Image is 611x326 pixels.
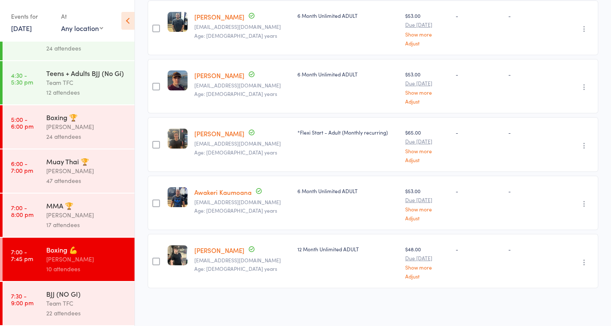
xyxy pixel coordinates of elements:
[168,70,188,90] img: image1759812680.png
[46,132,127,141] div: 24 attendees
[405,70,449,104] div: $53.00
[11,72,33,85] time: 4:30 - 5:30 pm
[297,12,398,19] div: 6 Month Unlimited ADULT
[46,308,127,318] div: 22 attendees
[456,70,502,78] div: -
[61,9,103,23] div: At
[61,23,103,33] div: Any location
[46,176,127,185] div: 47 attendees
[405,273,449,279] a: Adjust
[405,157,449,163] a: Adjust
[508,12,561,19] div: -
[194,12,244,21] a: [PERSON_NAME]
[168,245,188,265] img: image1636660335.png
[46,43,127,53] div: 24 attendees
[405,215,449,221] a: Adjust
[508,245,561,253] div: -
[508,70,561,78] div: -
[46,298,127,308] div: Team TFC
[456,245,502,253] div: -
[194,32,277,39] span: Age: [DEMOGRAPHIC_DATA] years
[405,90,449,95] a: Show more
[194,71,244,80] a: [PERSON_NAME]
[11,248,33,262] time: 7:00 - 7:45 pm
[405,40,449,46] a: Adjust
[405,148,449,154] a: Show more
[46,122,127,132] div: [PERSON_NAME]
[405,12,449,45] div: $53.00
[3,238,135,281] a: 7:00 -7:45 pmBoxing 💪[PERSON_NAME]10 attendees
[405,255,449,261] small: Due [DATE]
[405,80,449,86] small: Due [DATE]
[46,112,127,122] div: Boxing 🏆
[46,78,127,87] div: Team TFC
[11,23,32,33] a: [DATE]
[405,138,449,144] small: Due [DATE]
[194,141,291,146] small: Willharris06@icloud.com
[11,204,34,218] time: 7:00 - 8:00 pm
[46,220,127,230] div: 17 attendees
[508,129,561,136] div: -
[194,265,277,272] span: Age: [DEMOGRAPHIC_DATA] years
[46,245,127,254] div: Boxing 💪
[456,129,502,136] div: -
[405,264,449,270] a: Show more
[46,68,127,78] div: Teens + Adults BJJ (No Gi)
[3,105,135,149] a: 5:00 -6:00 pmBoxing 🏆[PERSON_NAME]24 attendees
[405,206,449,212] a: Show more
[405,22,449,28] small: Due [DATE]
[194,207,277,214] span: Age: [DEMOGRAPHIC_DATA] years
[297,70,398,78] div: 6 Month Unlimited ADULT
[194,82,291,88] small: tyigiacomini@hotmail.com
[456,12,502,19] div: -
[168,12,188,32] img: image1743416013.png
[194,129,244,138] a: [PERSON_NAME]
[11,160,33,174] time: 6:00 - 7:00 pm
[194,90,277,97] span: Age: [DEMOGRAPHIC_DATA] years
[168,187,188,207] img: image1743416040.png
[405,98,449,104] a: Adjust
[194,188,252,197] a: Awakeri Kaumoana
[194,199,291,205] small: Awakeri4114@gmail.com
[297,187,398,194] div: 6 Month Unlimited ADULT
[3,61,135,104] a: 4:30 -5:30 pmTeens + Adults BJJ (No Gi)Team TFC12 attendees
[3,282,135,325] a: 7:30 -9:00 pmBJJ (NO GI)Team TFC22 attendees
[46,254,127,264] div: [PERSON_NAME]
[46,201,127,210] div: MMA 🏆
[11,292,34,306] time: 7:30 - 9:00 pm
[3,194,135,237] a: 7:00 -8:00 pmMMA 🏆[PERSON_NAME]17 attendees
[405,129,449,162] div: $65.00
[11,9,53,23] div: Events for
[405,31,449,37] a: Show more
[46,166,127,176] div: [PERSON_NAME]
[194,149,277,156] span: Age: [DEMOGRAPHIC_DATA] years
[194,246,244,255] a: [PERSON_NAME]
[46,210,127,220] div: [PERSON_NAME]
[46,289,127,298] div: BJJ (NO GI)
[46,87,127,97] div: 12 attendees
[297,245,398,253] div: 12 Month Unlimited ADULT
[11,116,34,129] time: 5:00 - 6:00 pm
[508,187,561,194] div: -
[297,129,398,136] div: *Flexi Start - Adult (Monthly recurring)
[456,187,502,194] div: -
[405,187,449,221] div: $53.00
[46,157,127,166] div: Muay Thai 🏆
[168,129,188,149] img: image1756195355.png
[194,257,291,263] small: Brendanjohn3@hotmail.com
[405,245,449,279] div: $48.00
[3,149,135,193] a: 6:00 -7:00 pmMuay Thai 🏆[PERSON_NAME]47 attendees
[46,264,127,274] div: 10 attendees
[405,197,449,203] small: Due [DATE]
[194,24,291,30] small: Kanedudley@outlook.com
